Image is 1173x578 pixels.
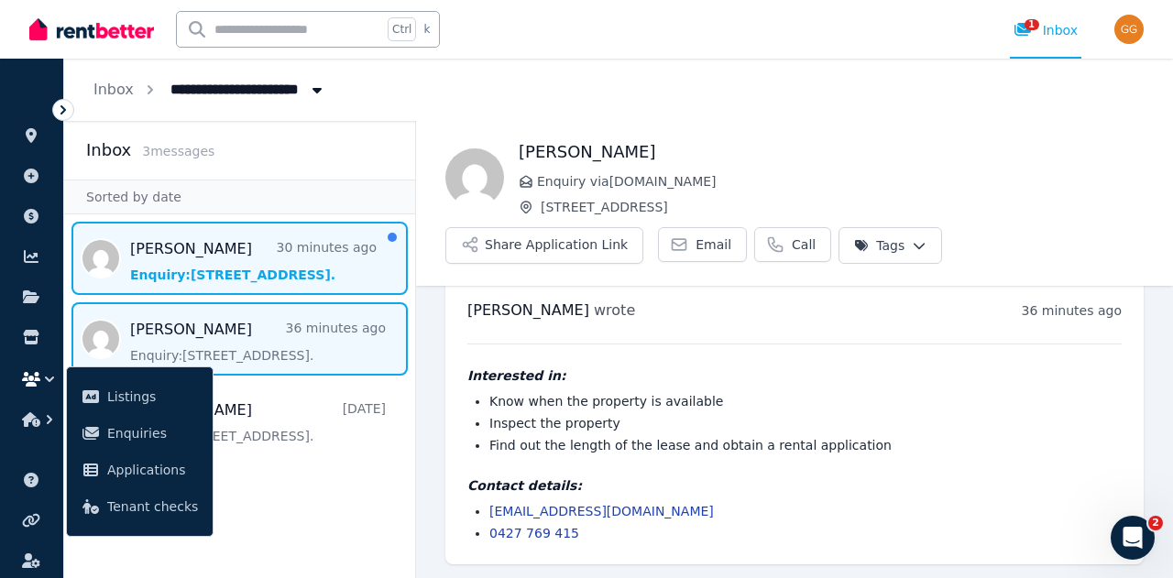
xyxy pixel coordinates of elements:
img: Rita [445,148,504,207]
div: Inbox [1014,21,1078,39]
a: Call [754,227,831,262]
span: Call [792,235,816,254]
a: [EMAIL_ADDRESS][DOMAIN_NAME] [489,504,714,518]
li: Know when the property is available [489,392,1122,410]
iframe: Intercom live chat [1111,516,1155,560]
li: Find out the length of the lease and obtain a rental application [489,436,1122,454]
img: George Germanos [1114,15,1144,44]
span: Tags [854,236,904,255]
span: wrote [594,301,635,319]
h2: Inbox [86,137,131,163]
span: Email [696,235,731,254]
li: Inspect the property [489,414,1122,432]
a: Tenant checks [74,488,205,525]
span: [PERSON_NAME] [467,301,589,319]
span: Listings [107,386,198,408]
span: Enquiry via [DOMAIN_NAME] [537,172,1144,191]
nav: Message list [64,214,415,463]
a: Inbox [93,81,134,98]
span: k [423,22,430,37]
h4: Interested in: [467,366,1122,385]
h1: [PERSON_NAME] [519,139,1144,165]
a: [PERSON_NAME]30 minutes agoEnquiry:[STREET_ADDRESS]. [130,238,377,284]
div: Sorted by date [64,180,415,214]
span: 3 message s [142,144,214,158]
img: RentBetter [29,16,154,43]
span: Applications [107,459,198,481]
span: 2 [1148,516,1163,530]
button: Share Application Link [445,227,643,264]
a: Email [658,227,747,262]
h4: Contact details: [467,476,1122,495]
nav: Breadcrumb [64,59,356,121]
button: Tags [839,227,942,264]
span: Tenant checks [107,496,198,518]
a: Listings [74,378,205,415]
span: Enquiries [107,422,198,444]
a: 0427 769 415 [489,526,579,540]
time: 36 minutes ago [1022,303,1122,318]
a: [PERSON_NAME]36 minutes agoEnquiry:[STREET_ADDRESS]. [130,319,386,365]
a: Enquiries [74,415,205,452]
span: 1 [1025,19,1039,30]
a: Applications [74,452,205,488]
span: Ctrl [388,17,416,41]
a: [PERSON_NAME][DATE]Enquiry:[STREET_ADDRESS]. [130,399,386,445]
span: [STREET_ADDRESS] [541,198,1144,216]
